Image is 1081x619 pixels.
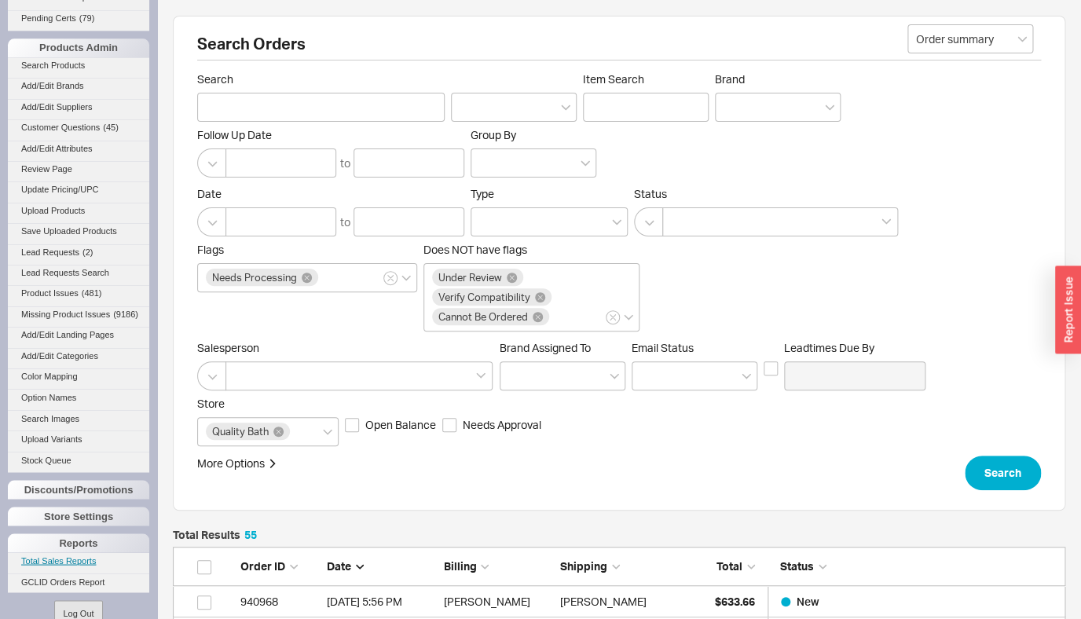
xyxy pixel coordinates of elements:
span: Under Review [438,272,502,283]
div: Billing [443,559,551,574]
span: Billing [443,559,476,573]
span: Date [327,559,351,573]
span: Flags [197,243,224,256]
a: Pending Certs(79) [8,10,149,27]
svg: open menu [610,373,619,379]
span: Missing Product Issues [21,309,110,319]
div: Products Admin [8,38,149,57]
span: ( 79 ) [79,13,95,23]
span: Group By [471,128,516,141]
span: Status [634,187,899,201]
input: Open Balance [345,418,359,432]
span: Pending Certs [21,13,76,23]
a: Upload Variants [8,430,149,447]
input: Type [479,213,490,231]
svg: open menu [742,373,751,379]
a: Customer Questions(45) [8,119,149,136]
span: Open Balance [365,417,436,433]
a: Color Mapping [8,368,149,385]
span: Leadtimes Due By [784,341,925,355]
div: Discounts/Promotions [8,480,149,499]
a: Product Issues(481) [8,285,149,302]
span: Follow Up Date [197,128,464,142]
span: Product Issues [21,288,79,298]
span: ( 45 ) [103,123,119,132]
button: Flags [383,271,398,285]
a: 940968[DATE] 5:56 PM[PERSON_NAME][PERSON_NAME]$633.66New [173,586,1065,617]
span: Order ID [240,559,285,573]
span: Search [197,72,445,86]
a: Lead Requests Search [8,265,149,281]
span: New [797,595,819,608]
input: Needs Approval [442,418,456,432]
div: Store Settings [8,507,149,526]
input: Select... [907,24,1033,53]
input: Store [292,423,303,441]
span: Needs Processing [212,272,297,283]
input: Brand [724,98,735,116]
div: [PERSON_NAME] [443,586,551,617]
div: Order ID [240,559,319,574]
span: Store [197,397,225,410]
a: Upload Products [8,203,149,219]
span: Status [780,559,814,573]
a: Option Names [8,389,149,405]
div: Date [327,559,435,574]
a: Save Uploaded Products [8,223,149,240]
div: 9/18/25 5:56 PM [327,586,435,617]
div: Shipping [560,559,669,574]
a: Stock Queue [8,452,149,468]
span: Salesperson [197,341,493,355]
button: Search [965,456,1041,490]
span: ( 481 ) [82,288,102,298]
h5: Total Results [173,529,257,540]
span: 55 [244,528,257,541]
a: Lead Requests(2) [8,244,149,261]
a: GCLID Orders Report [8,573,149,590]
svg: open menu [581,160,590,167]
a: Total Sales Reports [8,552,149,569]
svg: open menu [1017,36,1027,42]
span: Brand [715,72,745,86]
a: Review Page [8,161,149,178]
span: Type [471,187,494,200]
span: Search [984,463,1021,482]
a: Search Images [8,410,149,427]
div: More Options [197,456,265,471]
button: Does NOT have flags [606,310,620,324]
input: Does NOT have flags [551,308,562,326]
a: Add/Edit Suppliers [8,99,149,115]
span: Lead Requests [21,247,79,257]
span: Does NOT have flags [423,243,527,256]
span: Brand Assigned To [500,341,591,354]
button: More Options [197,456,277,471]
a: Add/Edit Landing Pages [8,327,149,343]
a: Search Products [8,57,149,74]
div: Reports [8,533,149,552]
span: ( 2 ) [82,247,93,257]
a: Add/Edit Categories [8,348,149,364]
span: Item Search [583,72,709,86]
span: Shipping [560,559,607,573]
span: Needs Approval [463,417,541,433]
span: $633.66 [715,595,755,608]
a: Update Pricing/UPC [8,181,149,198]
svg: open menu [561,104,570,111]
h2: Search Orders [197,36,1041,60]
a: Add/Edit Attributes [8,141,149,157]
div: to [340,156,350,171]
div: Status [768,559,1057,574]
span: Date [197,187,464,201]
a: Missing Product Issues(9186) [8,306,149,323]
span: Customer Questions [21,123,100,132]
div: 940968 [240,586,319,617]
span: Total [716,559,742,573]
input: Flags [321,269,332,287]
input: Search [197,93,445,122]
div: to [340,214,350,230]
span: ( 9186 ) [113,309,138,319]
span: Quality Bath [212,426,269,437]
span: Cannot Be Ordered [438,311,528,322]
div: Total [676,559,755,574]
span: Verify Compatibility [438,291,530,302]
